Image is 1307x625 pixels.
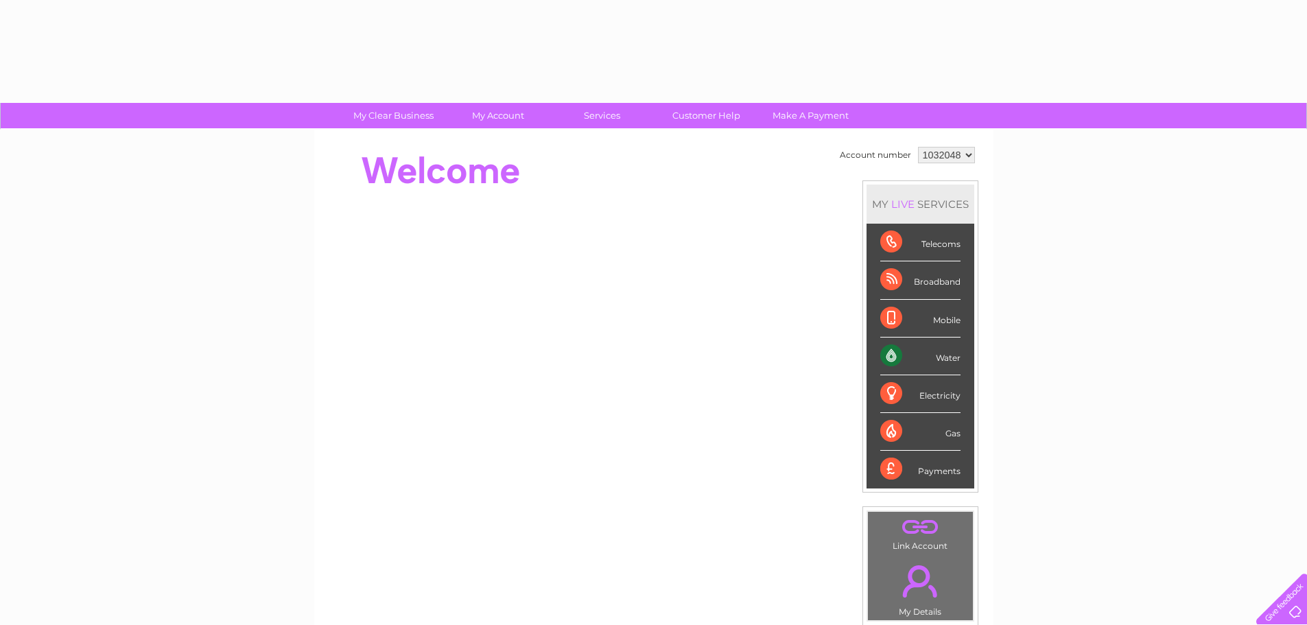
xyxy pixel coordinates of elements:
[871,515,969,539] a: .
[880,451,961,488] div: Payments
[888,198,917,211] div: LIVE
[441,103,554,128] a: My Account
[880,375,961,413] div: Electricity
[867,185,974,224] div: MY SERVICES
[880,261,961,299] div: Broadband
[337,103,450,128] a: My Clear Business
[871,557,969,605] a: .
[880,338,961,375] div: Water
[836,143,915,167] td: Account number
[880,413,961,451] div: Gas
[545,103,659,128] a: Services
[880,300,961,338] div: Mobile
[880,224,961,261] div: Telecoms
[867,511,974,554] td: Link Account
[754,103,867,128] a: Make A Payment
[650,103,763,128] a: Customer Help
[867,554,974,621] td: My Details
